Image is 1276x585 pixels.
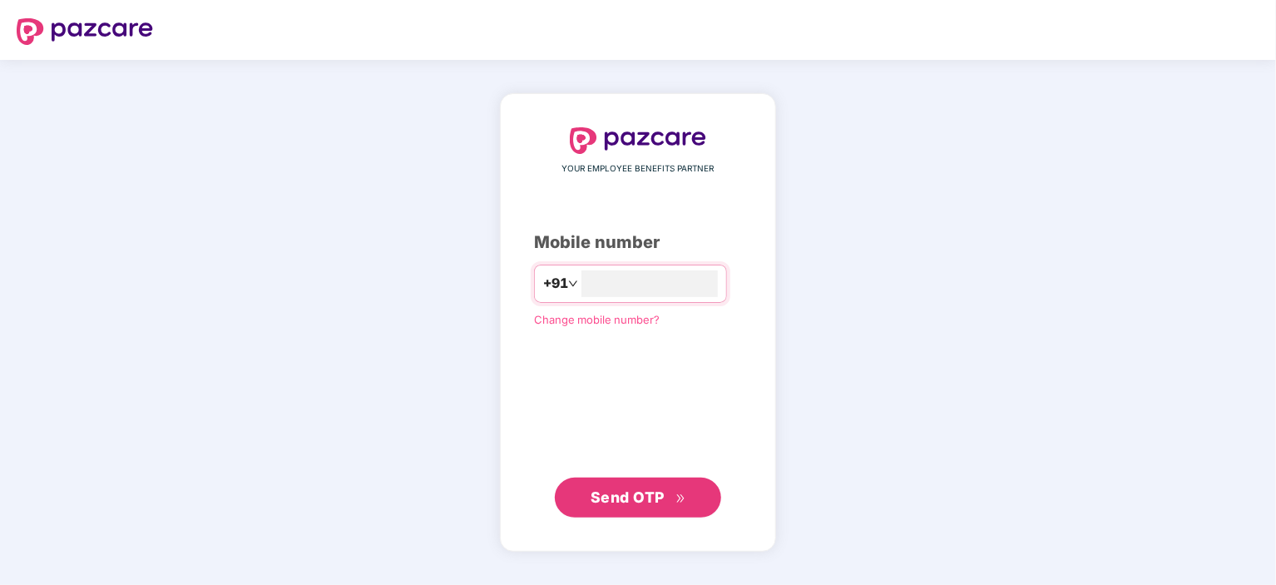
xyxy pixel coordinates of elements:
[543,273,568,294] span: +91
[570,127,706,154] img: logo
[591,488,665,506] span: Send OTP
[568,279,578,289] span: down
[555,478,721,518] button: Send OTPdouble-right
[534,313,660,326] a: Change mobile number?
[675,493,686,504] span: double-right
[534,230,742,255] div: Mobile number
[562,162,715,176] span: YOUR EMPLOYEE BENEFITS PARTNER
[17,18,153,45] img: logo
